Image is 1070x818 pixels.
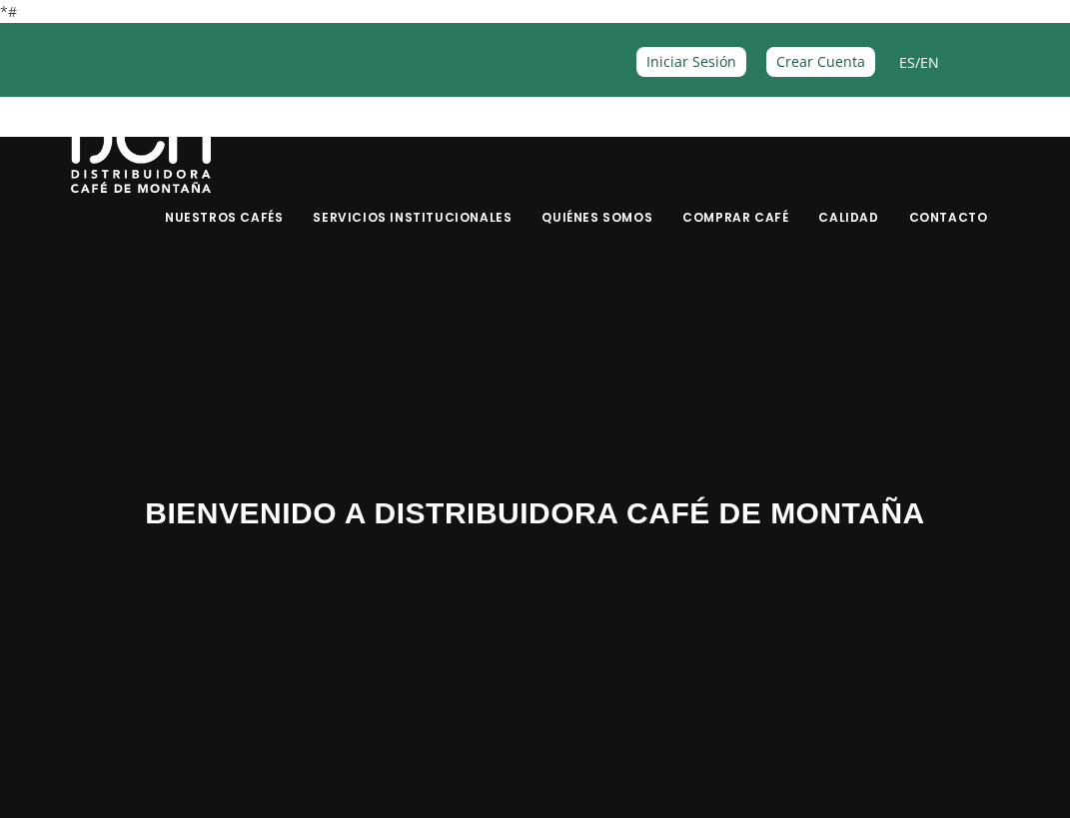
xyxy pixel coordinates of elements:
a: EN [920,53,939,72]
span: / [899,51,939,74]
a: Calidad [806,179,890,226]
a: Quiénes Somos [530,179,664,226]
a: Contacto [897,179,1000,226]
a: Iniciar Sesión [636,47,746,76]
a: Servicios Institucionales [301,179,524,226]
a: Comprar Café [670,179,800,226]
a: ES [899,53,915,72]
a: Nuestros Cafés [153,179,295,226]
a: Crear Cuenta [766,47,875,76]
h3: BIENVENIDO A DISTRIBUIDORA CAFÉ DE MONTAÑA [71,490,1000,535]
